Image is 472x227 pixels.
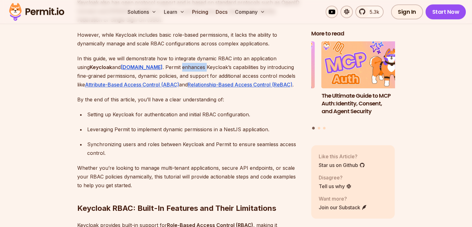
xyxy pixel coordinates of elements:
[87,125,301,134] div: Leveraging Permit to implement dynamic permissions in a NestJS application.
[311,30,395,38] h2: More to read
[161,6,187,18] button: Learn
[213,6,230,18] a: Docs
[319,174,352,181] p: Disagree?
[321,41,405,123] li: 1 of 3
[321,92,405,115] h3: The Ultimate Guide to MCP Auth: Identity, Consent, and Agent Security
[323,127,326,129] button: Go to slide 3
[231,92,315,123] h3: Human-in-the-Loop for AI Agents: Best Practices, Frameworks, Use Cases, and Demo
[319,204,367,211] a: Join our Substack
[77,54,301,89] p: In this guide, we will demonstrate how to integrate dynamic RBAC into an application using and . ...
[319,183,352,190] a: Tell us why
[85,81,179,88] a: Attribute-Based Access Control (ABAC)
[319,161,365,169] a: Star us on Github
[6,1,67,22] img: Permit logo
[125,6,159,18] button: Solutions
[232,6,267,18] button: Company
[391,4,423,19] a: Sign In
[77,95,301,104] p: By the end of this article, you’ll have a clear understanding of:
[121,64,163,70] a: [DOMAIN_NAME]
[319,195,367,202] p: Want more?
[77,178,301,213] h2: Keycloak RBAC: Built-In Features and Their Limitations
[87,110,301,119] div: Setting up Keycloak for authentication and initial RBAC configuration.
[77,30,301,48] p: However, while Keycloak includes basic role-based permissions, it lacks the ability to dynamicall...
[190,6,211,18] a: Pricing
[366,8,379,16] span: 5.3k
[90,64,112,70] strong: Keycloak
[87,140,301,157] div: Synchronizing users and roles between Keycloak and Permit to ensure seamless access control.
[425,4,466,19] a: Start Now
[312,127,315,130] button: Go to slide 1
[231,41,315,123] li: 3 of 3
[188,81,292,88] a: Relationship-Based Access Control (ReBAC)
[321,41,405,89] img: The Ultimate Guide to MCP Auth: Identity, Consent, and Agent Security
[318,127,320,129] button: Go to slide 2
[355,6,384,18] a: 5.3k
[319,153,365,160] p: Like this Article?
[77,164,301,190] p: Whether you’re looking to manage multi-tenant applications, secure API endpoints, or scale your R...
[311,41,395,131] div: Posts
[231,41,315,89] img: Human-in-the-Loop for AI Agents: Best Practices, Frameworks, Use Cases, and Demo
[321,41,405,123] a: The Ultimate Guide to MCP Auth: Identity, Consent, and Agent SecurityThe Ultimate Guide to MCP Au...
